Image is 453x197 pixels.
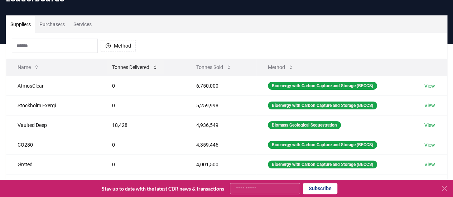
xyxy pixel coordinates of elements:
td: CO280 [6,135,101,154]
td: 4,359,446 [185,135,256,154]
button: Method [101,40,136,51]
button: Purchasers [35,16,69,33]
td: 18,428 [101,115,185,135]
a: View [424,122,435,129]
td: Gaia ProjectCo [6,174,101,194]
div: Biomass Geological Sequestration [268,121,341,129]
td: Ørsted [6,154,101,174]
td: 6,750,000 [185,76,256,95]
td: 4,936,549 [185,115,256,135]
a: View [424,82,435,89]
button: Suppliers [6,16,35,33]
td: 0 [101,174,185,194]
td: 2,950,000 [185,174,256,194]
td: 0 [101,95,185,115]
div: Bioenergy with Carbon Capture and Storage (BECCS) [268,141,377,149]
td: 0 [101,154,185,174]
div: Bioenergy with Carbon Capture and Storage (BECCS) [268,161,377,168]
td: 5,259,998 [185,95,256,115]
button: Services [69,16,96,33]
td: 4,001,500 [185,154,256,174]
button: Tonnes Delivered [106,60,164,74]
a: View [424,141,435,148]
div: Bioenergy with Carbon Capture and Storage (BECCS) [268,102,377,109]
button: Name [12,60,45,74]
td: Stockholm Exergi [6,95,101,115]
td: AtmosClear [6,76,101,95]
button: Method [262,60,299,74]
td: 0 [101,135,185,154]
td: 0 [101,76,185,95]
a: View [424,161,435,168]
div: Bioenergy with Carbon Capture and Storage (BECCS) [268,82,377,90]
button: Tonnes Sold [191,60,237,74]
td: Vaulted Deep [6,115,101,135]
a: View [424,102,435,109]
